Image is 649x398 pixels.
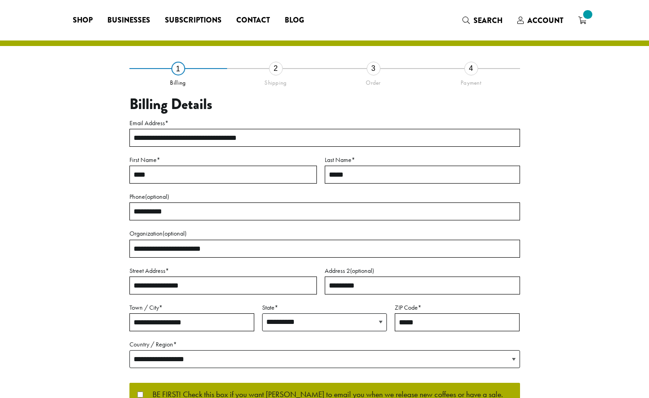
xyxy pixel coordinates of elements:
[107,15,150,26] span: Businesses
[350,266,374,275] span: (optional)
[137,392,143,398] input: BE FIRST! Check this box if you want [PERSON_NAME] to email you when we release new coffees or ha...
[227,75,325,87] div: Shipping
[129,265,317,277] label: Street Address
[73,15,93,26] span: Shop
[269,62,283,75] div: 2
[165,15,222,26] span: Subscriptions
[285,15,304,26] span: Blog
[129,75,227,87] div: Billing
[65,13,100,28] a: Shop
[129,154,317,166] label: First Name
[474,15,503,26] span: Search
[129,117,520,129] label: Email Address
[464,62,478,75] div: 4
[395,302,520,313] label: ZIP Code
[145,192,169,201] span: (optional)
[236,15,270,26] span: Contact
[422,75,520,87] div: Payment
[129,228,520,239] label: Organization
[325,154,520,166] label: Last Name
[325,265,520,277] label: Address 2
[262,302,387,313] label: State
[129,302,254,313] label: Town / City
[455,13,510,28] a: Search
[129,96,520,113] h3: Billing Details
[367,62,380,75] div: 3
[527,15,563,26] span: Account
[163,229,187,237] span: (optional)
[171,62,185,75] div: 1
[325,75,422,87] div: Order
